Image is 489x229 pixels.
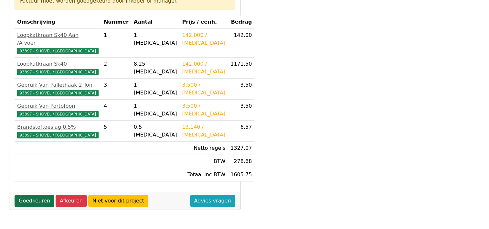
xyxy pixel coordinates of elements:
th: Omschrijving [15,16,101,29]
div: Brandstoftoeslag 0.5% [17,123,99,131]
td: BTW [179,155,228,168]
a: Afkeuren [56,195,87,207]
td: Totaal inc BTW [179,168,228,181]
div: 13.140 / [MEDICAL_DATA] [182,123,225,139]
div: Gebruik Van Portofoon [17,102,99,110]
a: Brandstoftoeslag 0.5%93397 - SHOVEL / [GEOGRAPHIC_DATA] [17,123,99,139]
span: 93397 - SHOVEL / [GEOGRAPHIC_DATA] [17,48,99,54]
td: 6.57 [228,121,254,142]
td: 142.00 [228,29,254,58]
td: 4 [101,100,131,121]
th: Nummer [101,16,131,29]
span: 93397 - SHOVEL / [GEOGRAPHIC_DATA] [17,69,99,75]
a: Gebruik Van Pallethaak 2 Ton93397 - SHOVEL / [GEOGRAPHIC_DATA] [17,81,99,97]
th: Aantal [131,16,180,29]
a: Advies vragen [190,195,235,207]
div: 1 [MEDICAL_DATA] [134,102,177,118]
td: 1605.75 [228,168,254,181]
div: Loopkatkraan Sk40 Aan /Afvoer [17,31,99,47]
span: 93397 - SHOVEL / [GEOGRAPHIC_DATA] [17,132,99,138]
th: Prijs / eenh. [179,16,228,29]
div: 1 [MEDICAL_DATA] [134,81,177,97]
span: 93397 - SHOVEL / [GEOGRAPHIC_DATA] [17,111,99,117]
td: 278.68 [228,155,254,168]
td: 2 [101,58,131,79]
a: Niet voor dit project [88,195,148,207]
div: 3.500 / [MEDICAL_DATA] [182,81,225,97]
td: 1171.50 [228,58,254,79]
div: 0.5 [MEDICAL_DATA] [134,123,177,139]
td: 1327.07 [228,142,254,155]
a: Goedkeuren [15,195,54,207]
td: 3.50 [228,100,254,121]
a: Gebruik Van Portofoon93397 - SHOVEL / [GEOGRAPHIC_DATA] [17,102,99,118]
td: 3.50 [228,79,254,100]
td: 1 [101,29,131,58]
a: Loopkatkraan Sk40 Aan /Afvoer93397 - SHOVEL / [GEOGRAPHIC_DATA] [17,31,99,55]
div: 142.000 / [MEDICAL_DATA] [182,60,225,76]
div: 3.500 / [MEDICAL_DATA] [182,102,225,118]
div: 1 [MEDICAL_DATA] [134,31,177,47]
a: Loopkatkraan Sk4093397 - SHOVEL / [GEOGRAPHIC_DATA] [17,60,99,76]
div: Loopkatkraan Sk40 [17,60,99,68]
div: 8.25 [MEDICAL_DATA] [134,60,177,76]
span: 93397 - SHOVEL / [GEOGRAPHIC_DATA] [17,90,99,96]
td: Netto regels [179,142,228,155]
div: Gebruik Van Pallethaak 2 Ton [17,81,99,89]
th: Bedrag [228,16,254,29]
td: 3 [101,79,131,100]
div: 142.000 / [MEDICAL_DATA] [182,31,225,47]
td: 5 [101,121,131,142]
